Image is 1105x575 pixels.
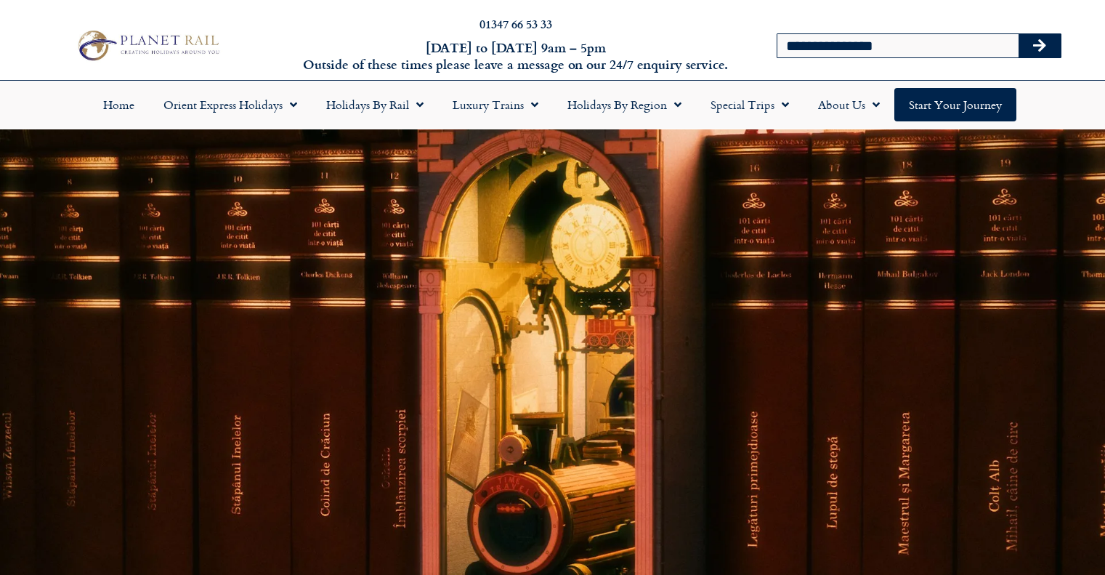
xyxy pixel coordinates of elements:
[438,88,553,121] a: Luxury Trains
[894,88,1016,121] a: Start your Journey
[1019,34,1061,57] button: Search
[72,27,223,64] img: Planet Rail Train Holidays Logo
[149,88,312,121] a: Orient Express Holidays
[804,88,894,121] a: About Us
[553,88,696,121] a: Holidays by Region
[7,88,1098,121] nav: Menu
[479,15,552,32] a: 01347 66 53 33
[299,39,733,73] h6: [DATE] to [DATE] 9am – 5pm Outside of these times please leave a message on our 24/7 enquiry serv...
[696,88,804,121] a: Special Trips
[312,88,438,121] a: Holidays by Rail
[89,88,149,121] a: Home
